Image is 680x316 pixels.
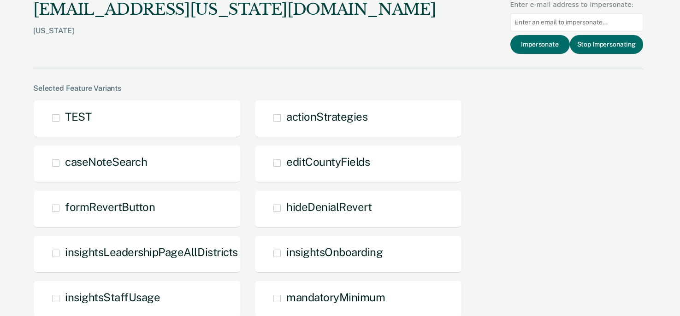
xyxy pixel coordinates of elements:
[286,246,383,258] span: insightsOnboarding
[286,200,372,213] span: hideDenialRevert
[65,200,155,213] span: formRevertButton
[510,35,570,54] button: Impersonate
[33,26,436,50] div: [US_STATE]
[286,155,370,168] span: editCountyFields
[570,35,643,54] button: Stop Impersonating
[65,291,160,304] span: insightsStaffUsage
[286,291,385,304] span: mandatoryMinimum
[510,13,643,31] input: Enter an email to impersonate...
[65,110,91,123] span: TEST
[33,84,643,93] div: Selected Feature Variants
[65,246,238,258] span: insightsLeadershipPageAllDistricts
[65,155,147,168] span: caseNoteSearch
[286,110,367,123] span: actionStrategies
